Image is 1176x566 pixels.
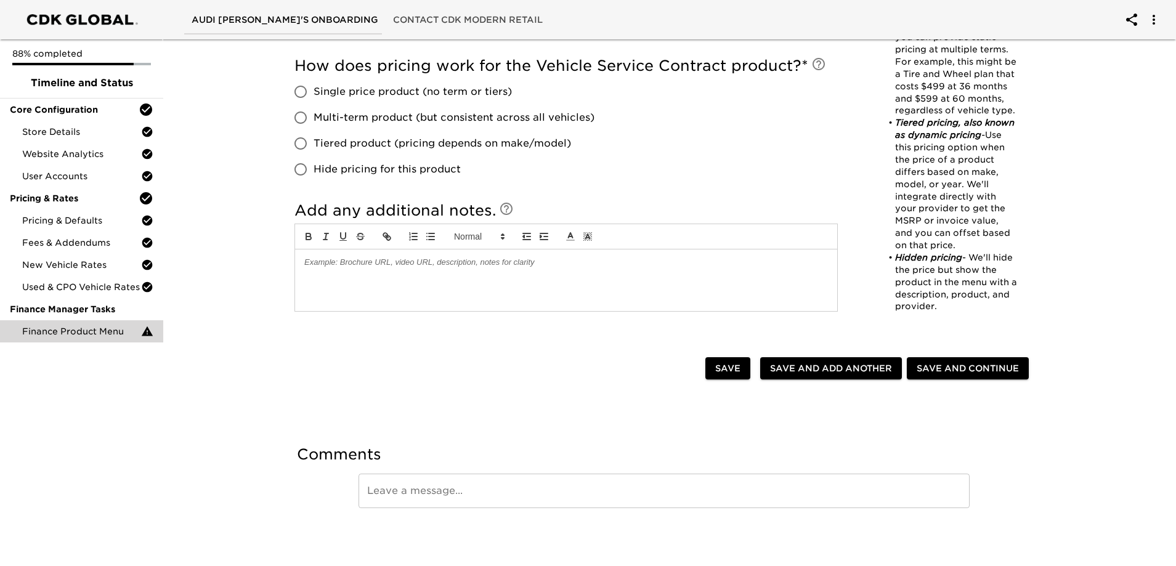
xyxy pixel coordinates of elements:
span: Audi [PERSON_NAME]'s Onboarding [192,12,378,28]
button: Save and Add Another [760,357,902,380]
span: User Accounts [22,170,141,182]
h5: Add any additional notes. [294,201,838,220]
span: Core Configuration [10,103,139,116]
span: Pricing & Defaults [22,214,141,227]
em: Hidden pricing [895,253,962,262]
span: Contact CDK Modern Retail [393,12,543,28]
span: Fees & Addendums [22,237,141,249]
li: - We'll hide the price but show the product in the menu with a description, product, and provider. [882,252,1017,313]
span: Save [715,361,740,376]
button: account of current user [1117,5,1146,34]
button: Save [705,357,750,380]
span: New Vehicle Rates [22,259,141,271]
em: - [981,130,985,140]
h5: Comments [297,445,1031,464]
span: Timeline and Status [10,76,153,91]
li: Use this pricing option when the price of a product differs based on make, model, or year. We'll ... [882,117,1017,252]
span: Pricing & Rates [10,192,139,204]
em: Tiered pricing, also known as dynamic pricing [895,118,1018,140]
span: Used & CPO Vehicle Rates [22,281,141,293]
li: Similar to static pricing, you can provide static pricing at multiple terms. For example, this mi... [882,7,1017,117]
span: Save and Add Another [770,361,892,376]
span: Finance Product Menu [22,325,141,338]
span: Multi-term product (but consistent across all vehicles) [314,110,594,125]
span: Save and Continue [917,361,1019,376]
span: Hide pricing for this product [314,162,461,177]
span: Finance Manager Tasks [10,303,153,315]
button: Save and Continue [907,357,1029,380]
span: Website Analytics [22,148,141,160]
button: account of current user [1139,5,1169,34]
span: Tiered product (pricing depends on make/model) [314,136,571,151]
span: Store Details [22,126,141,138]
span: Single price product (no term or tiers) [314,84,512,99]
h5: How does pricing work for the Vehicle Service Contract product? [294,56,838,76]
p: 88% completed [12,47,151,60]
